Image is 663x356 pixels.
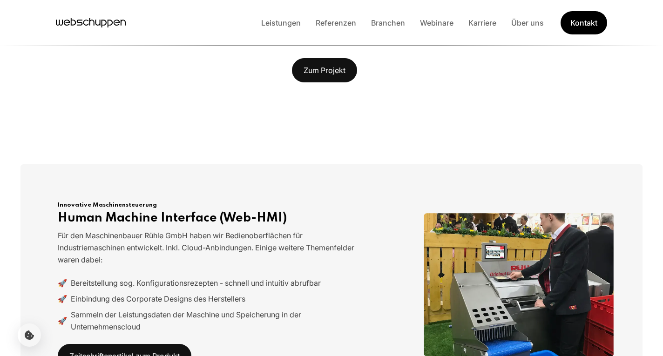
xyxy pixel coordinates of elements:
a: Referenzen [308,18,364,27]
li: 🚀 [58,293,371,305]
li: 🚀 [58,309,371,333]
a: Leistungen [254,18,308,27]
a: Hauptseite besuchen [56,16,126,30]
a: Get Started [560,11,607,35]
h3: Innovative Maschinensteuerung [58,202,371,209]
a: Webinare [413,18,461,27]
a: Branchen [364,18,413,27]
a: Zum Projekt [292,58,357,82]
h2: Human Machine Interface (Web-HMI) [58,211,371,226]
span: Einbindung des Corporate Designs des Herstellers [71,293,245,305]
li: 🚀 [58,277,371,289]
a: Karriere [461,18,504,27]
span: Sammeln der Leistungsdaten der Maschine und Speicherung in der Unternehmenscloud [71,309,371,333]
button: Cookie-Einstellungen öffnen [18,323,41,347]
a: Über uns [504,18,551,27]
p: Für den Maschinenbauer Rühle GmbH haben wir Bedienoberflächen für Industriemaschinen entwickelt. ... [58,229,371,266]
span: Bereitstellung sog. Konfigurationsrezepten - schnell und intuitiv abrufbar [71,277,321,289]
